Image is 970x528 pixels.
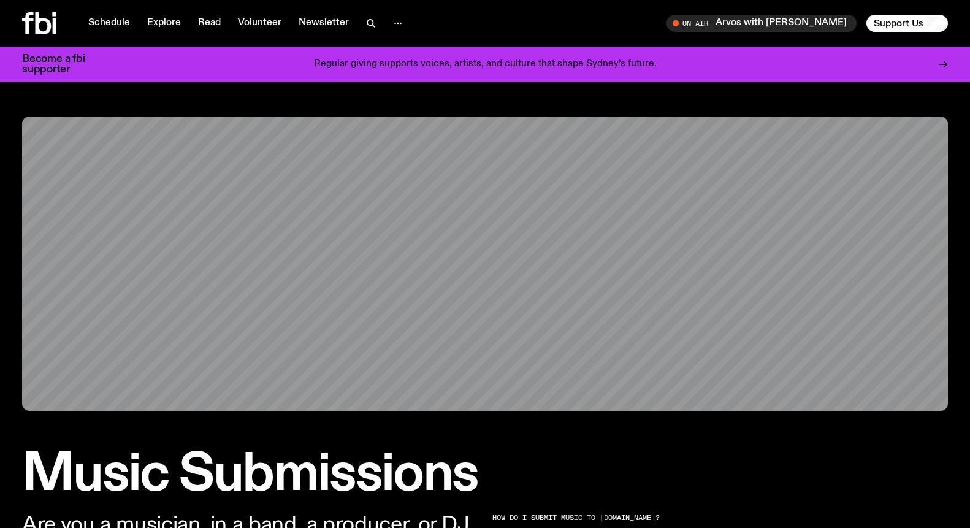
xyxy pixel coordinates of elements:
[874,18,923,29] span: Support Us
[22,54,101,75] h3: Become a fbi supporter
[666,15,857,32] button: On AirArvos with [PERSON_NAME]
[191,15,228,32] a: Read
[22,450,948,500] h1: Music Submissions
[81,15,137,32] a: Schedule
[291,15,356,32] a: Newsletter
[866,15,948,32] button: Support Us
[231,15,289,32] a: Volunteer
[314,59,657,70] p: Regular giving supports voices, artists, and culture that shape Sydney’s future.
[140,15,188,32] a: Explore
[492,515,846,521] h2: HOW DO I SUBMIT MUSIC TO [DOMAIN_NAME]?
